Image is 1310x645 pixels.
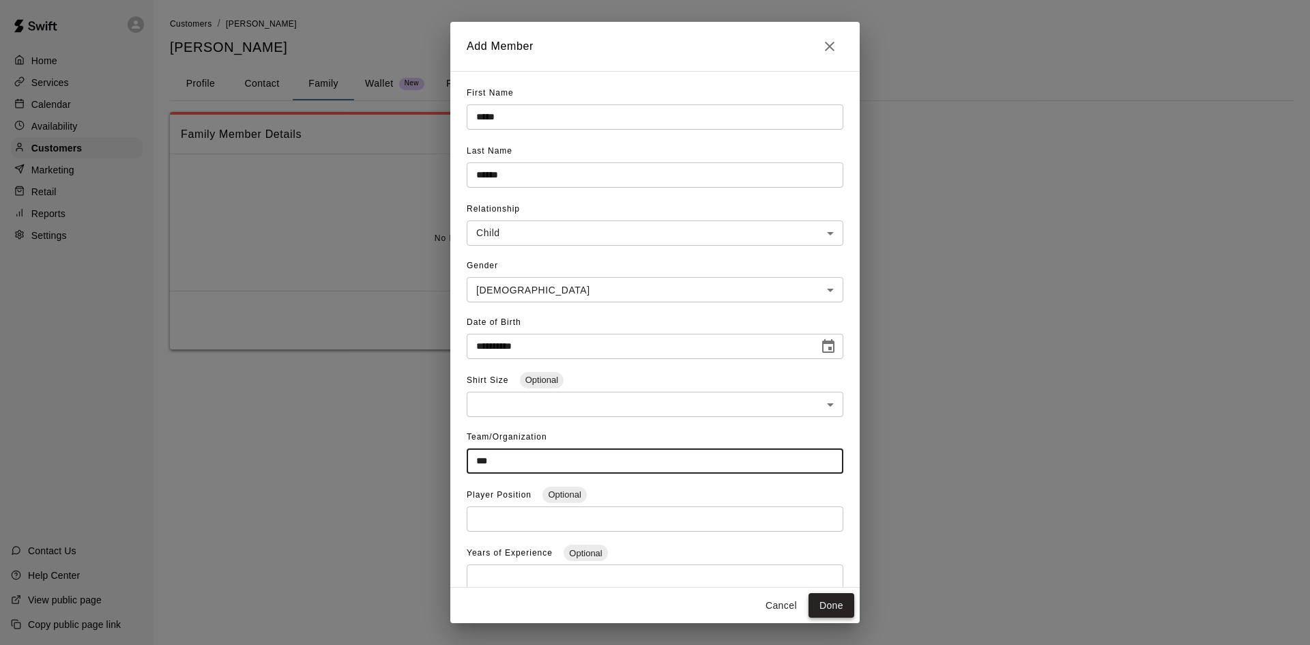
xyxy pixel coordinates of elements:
span: First Name [467,88,514,98]
button: Done [809,593,854,618]
h2: Add Member [450,22,860,71]
span: Gender [467,261,498,270]
div: [DEMOGRAPHIC_DATA] [467,277,843,302]
button: Close [816,33,843,60]
span: Player Position [467,490,534,500]
span: Shirt Size [467,375,512,385]
span: Optional [520,375,564,385]
span: Optional [564,548,607,558]
span: Date of Birth [467,317,521,327]
span: Relationship [467,204,520,214]
div: Child [467,220,843,246]
button: Cancel [759,593,803,618]
span: Optional [542,489,586,500]
span: Years of Experience [467,548,555,558]
button: Choose date, selected date is Jun 21, 2013 [815,333,842,360]
span: Team/Organization [467,432,547,442]
span: Last Name [467,146,512,156]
